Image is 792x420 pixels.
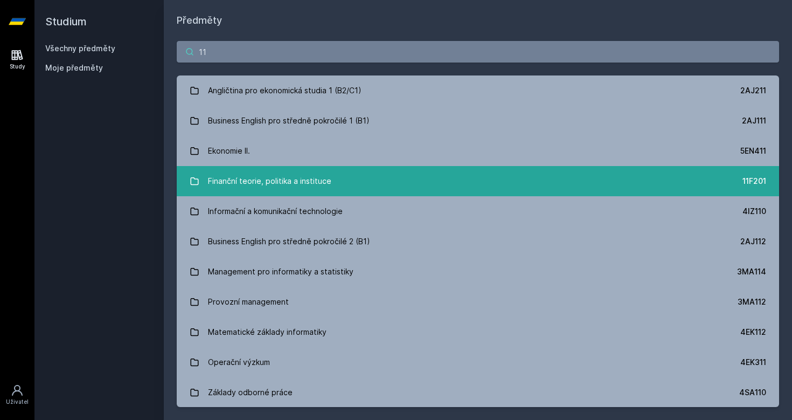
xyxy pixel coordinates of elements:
[45,63,103,73] span: Moje předměty
[2,378,32,411] a: Uživatel
[742,206,766,217] div: 4IZ110
[177,347,779,377] a: Operační výzkum 4EK311
[10,63,25,71] div: Study
[208,231,370,252] div: Business English pro středně pokročilé 2 (B1)
[208,170,331,192] div: Finanční teorie, politika a instituce
[177,317,779,347] a: Matematické základy informatiky 4EK112
[740,357,766,368] div: 4EK311
[177,13,779,28] h1: Předměty
[740,327,766,338] div: 4EK112
[177,377,779,408] a: Základy odborné práce 4SA110
[177,75,779,106] a: Angličtina pro ekonomická studia 1 (B2/C1) 2AJ211
[737,266,766,277] div: 3MA114
[2,43,32,76] a: Study
[208,291,289,313] div: Provozní management
[738,297,766,307] div: 3MA112
[740,146,766,156] div: 5EN411
[45,44,115,53] a: Všechny předměty
[208,80,362,101] div: Angličtina pro ekonomická studia 1 (B2/C1)
[740,236,766,247] div: 2AJ112
[740,85,766,96] div: 2AJ211
[208,261,353,283] div: Management pro informatiky a statistiky
[177,257,779,287] a: Management pro informatiky a statistiky 3MA114
[739,387,766,398] div: 4SA110
[208,382,293,403] div: Základy odborné práce
[177,287,779,317] a: Provozní management 3MA112
[208,110,370,132] div: Business English pro středně pokročilé 1 (B1)
[208,140,250,162] div: Ekonomie II.
[208,352,270,373] div: Operační výzkum
[177,196,779,226] a: Informační a komunikační technologie 4IZ110
[177,41,779,63] input: Název nebo ident předmětu…
[177,166,779,196] a: Finanční teorie, politika a instituce 11F201
[208,321,326,343] div: Matematické základy informatiky
[177,106,779,136] a: Business English pro středně pokročilé 1 (B1) 2AJ111
[208,201,343,222] div: Informační a komunikační technologie
[742,176,766,187] div: 11F201
[742,115,766,126] div: 2AJ111
[177,226,779,257] a: Business English pro středně pokročilé 2 (B1) 2AJ112
[6,398,29,406] div: Uživatel
[177,136,779,166] a: Ekonomie II. 5EN411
